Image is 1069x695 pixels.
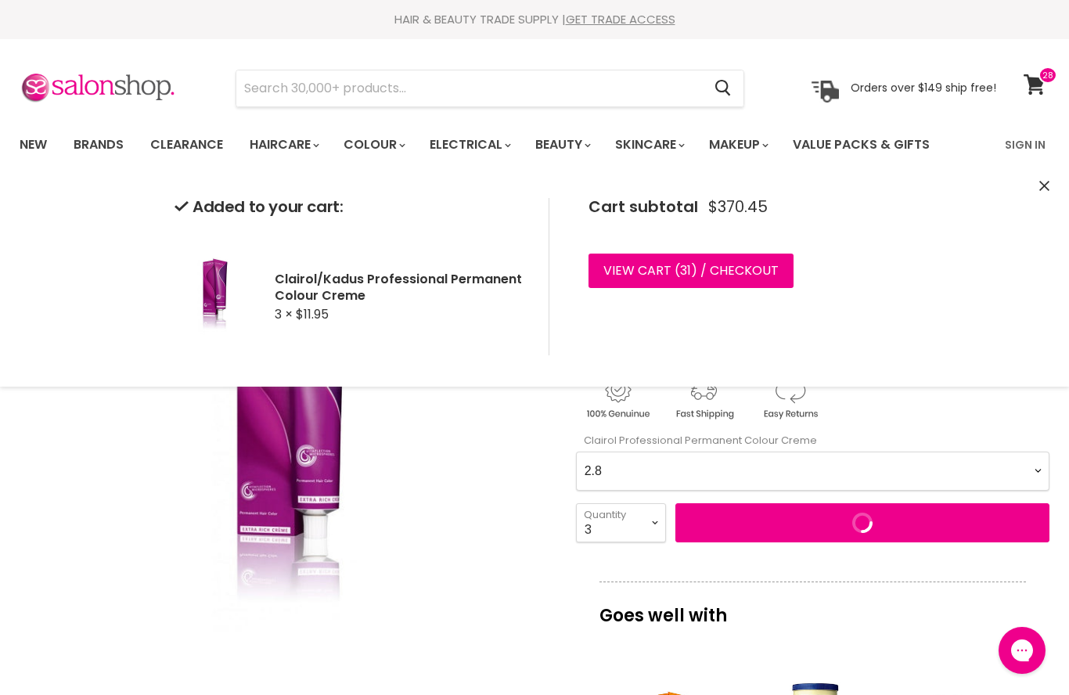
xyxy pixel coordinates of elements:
[332,128,415,161] a: Colour
[8,128,59,161] a: New
[275,305,293,323] span: 3 ×
[991,621,1053,679] iframe: Gorgias live chat messenger
[8,122,969,167] ul: Main menu
[275,271,524,304] h2: Clairol/Kadus Professional Permanent Colour Creme
[995,128,1055,161] a: Sign In
[175,198,524,216] h2: Added to your cart:
[588,196,698,218] span: Cart subtotal
[296,305,329,323] span: $11.95
[781,128,941,161] a: Value Packs & Gifts
[1039,178,1049,195] button: Close
[697,128,778,161] a: Makeup
[662,374,745,422] img: shipping.gif
[139,128,235,161] a: Clearance
[576,433,817,448] label: Clairol Professional Permanent Colour Creme
[566,11,675,27] a: GET TRADE ACCESS
[62,128,135,161] a: Brands
[708,198,768,216] span: $370.45
[524,128,600,161] a: Beauty
[418,128,520,161] a: Electrical
[576,503,666,542] select: Quantity
[680,261,691,279] span: 31
[576,374,659,422] img: genuine.gif
[236,70,702,106] input: Search
[588,254,794,288] a: View cart (31) / Checkout
[236,70,744,107] form: Product
[748,374,831,422] img: returns.gif
[851,81,996,95] p: Orders over $149 ship free!
[702,70,743,106] button: Search
[175,238,253,355] img: Clairol/Kadus Professional Permanent Colour Creme
[603,128,694,161] a: Skincare
[599,582,1026,633] p: Goes well with
[238,128,329,161] a: Haircare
